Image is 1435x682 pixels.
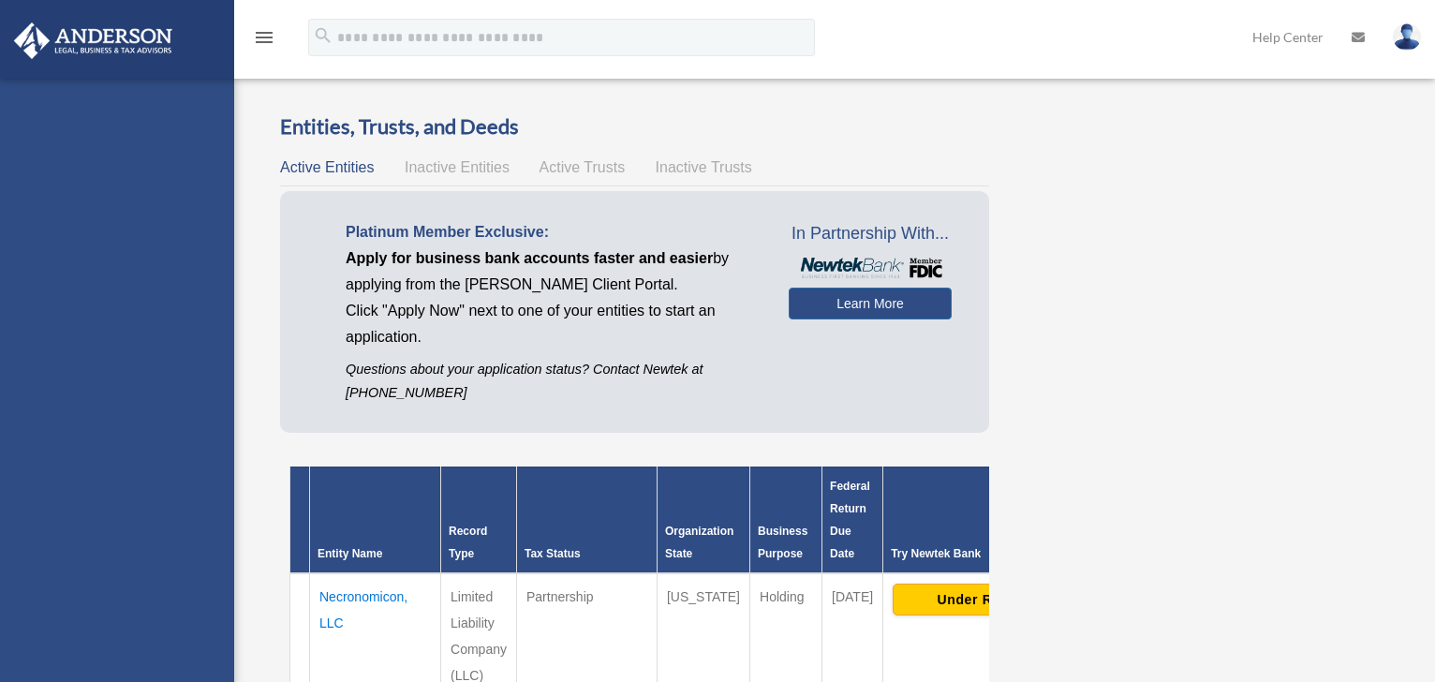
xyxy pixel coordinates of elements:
[346,245,761,298] p: by applying from the [PERSON_NAME] Client Portal.
[441,467,517,573] th: Record Type
[750,467,822,573] th: Business Purpose
[891,542,1077,565] div: Try Newtek Bank
[516,467,657,573] th: Tax Status
[822,467,883,573] th: Federal Return Due Date
[280,159,374,175] span: Active Entities
[405,159,510,175] span: Inactive Entities
[313,25,333,46] i: search
[346,358,761,405] p: Questions about your application status? Contact Newtek at [PHONE_NUMBER]
[253,33,275,49] a: menu
[657,467,749,573] th: Organization State
[893,584,1075,615] button: Under Review
[346,250,713,266] span: Apply for business bank accounts faster and easier
[346,219,761,245] p: Platinum Member Exclusive:
[8,22,178,59] img: Anderson Advisors Platinum Portal
[280,112,989,141] h3: Entities, Trusts, and Deeds
[1393,23,1421,51] img: User Pic
[540,159,626,175] span: Active Trusts
[798,258,941,278] img: NewtekBankLogoSM.png
[346,298,761,350] p: Click "Apply Now" next to one of your entities to start an application.
[253,26,275,49] i: menu
[310,467,441,573] th: Entity Name
[656,159,752,175] span: Inactive Trusts
[789,288,951,319] a: Learn More
[789,219,951,249] span: In Partnership With...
